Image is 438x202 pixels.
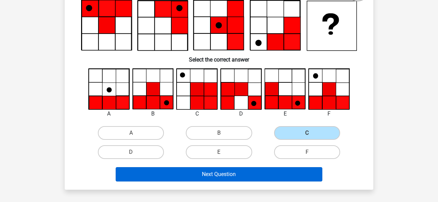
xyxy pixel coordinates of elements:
label: B [186,126,252,140]
div: E [259,110,311,118]
div: D [215,110,267,118]
label: E [186,145,252,159]
label: C [274,126,340,140]
label: D [98,145,164,159]
div: A [83,110,135,118]
h6: Select the correct answer [76,51,362,63]
button: Next Question [116,167,323,181]
div: B [127,110,179,118]
label: F [274,145,340,159]
div: F [303,110,355,118]
label: A [98,126,164,140]
div: C [171,110,223,118]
